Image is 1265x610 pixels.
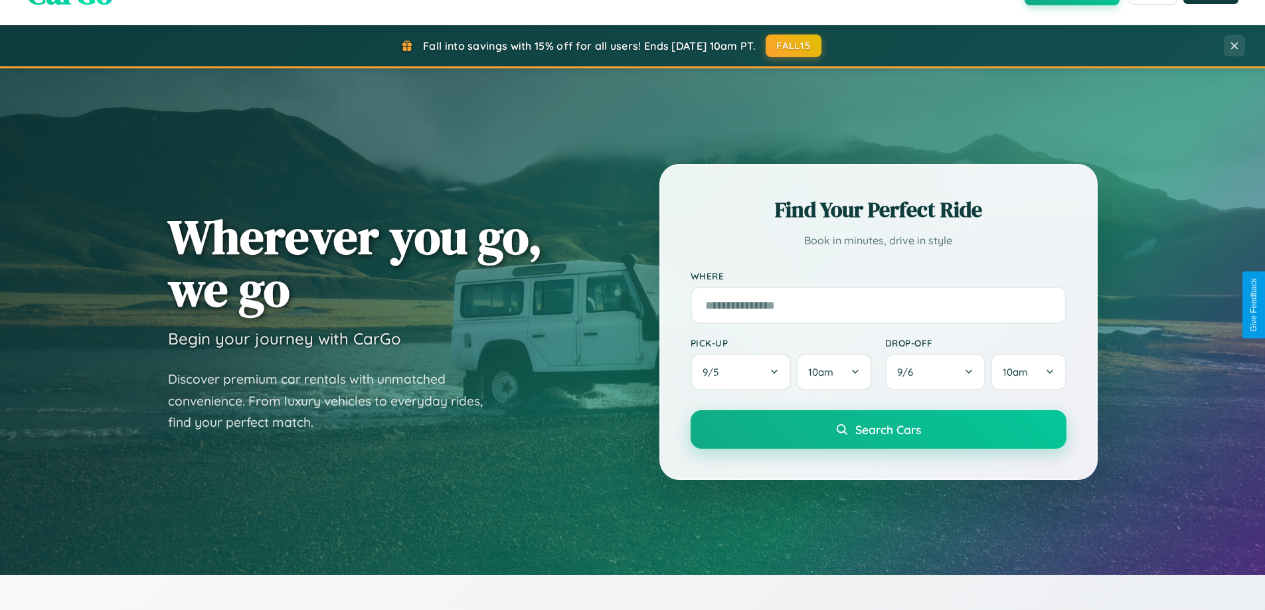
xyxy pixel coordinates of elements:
span: 9 / 6 [897,366,920,378]
button: 10am [991,354,1066,390]
span: Search Cars [855,422,921,437]
div: Give Feedback [1249,278,1258,332]
button: Search Cars [691,410,1066,449]
button: FALL15 [766,35,821,57]
p: Book in minutes, drive in style [691,231,1066,250]
h3: Begin your journey with CarGo [168,329,401,348]
label: Pick-up [691,337,872,348]
button: 9/6 [885,354,986,390]
p: Discover premium car rentals with unmatched convenience. From luxury vehicles to everyday rides, ... [168,368,500,433]
label: Where [691,270,1066,281]
button: 9/5 [691,354,792,390]
h2: Find Your Perfect Ride [691,195,1066,224]
h1: Wherever you go, we go [168,210,543,315]
span: 10am [1003,366,1028,378]
span: 9 / 5 [703,366,725,378]
button: 10am [796,354,871,390]
label: Drop-off [885,337,1066,348]
span: Fall into savings with 15% off for all users! Ends [DATE] 10am PT. [423,39,756,52]
span: 10am [808,366,833,378]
